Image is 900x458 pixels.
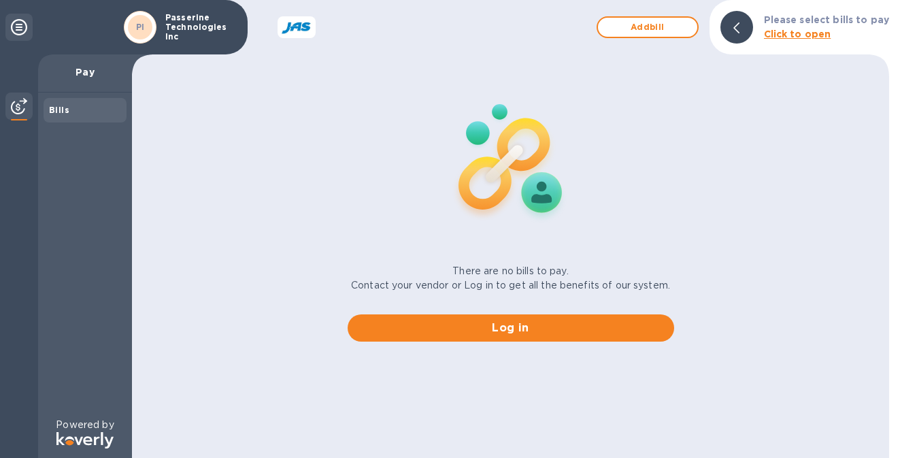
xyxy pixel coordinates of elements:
[56,418,114,432] p: Powered by
[351,264,670,293] p: There are no bills to pay. Contact your vendor or Log in to get all the benefits of our system.
[764,29,831,39] b: Click to open
[764,14,889,25] b: Please select bills to pay
[49,65,121,79] p: Pay
[597,16,699,38] button: Addbill
[49,105,69,115] b: Bills
[56,432,114,448] img: Logo
[165,13,233,42] p: Passerine Technologies Inc
[348,314,674,342] button: Log in
[359,320,663,336] span: Log in
[609,19,686,35] span: Add bill
[136,22,145,32] b: PI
